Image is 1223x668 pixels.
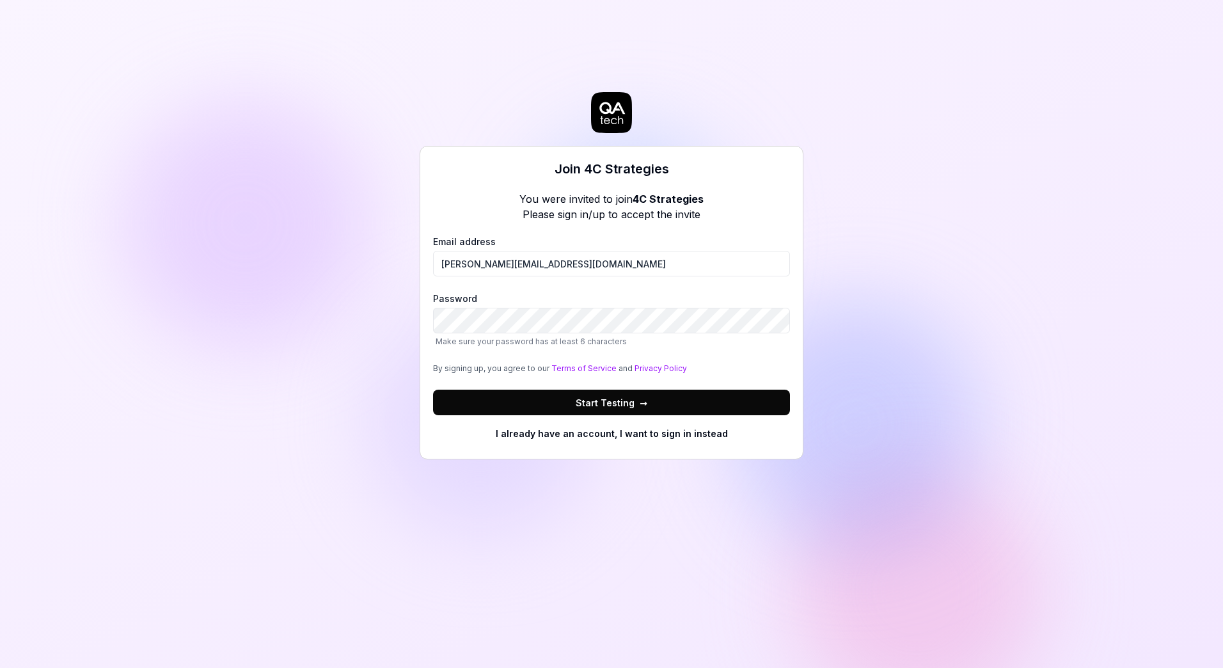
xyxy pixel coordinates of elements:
[433,251,790,276] input: Email address
[519,207,704,222] p: Please sign in/up to accept the invite
[436,337,627,346] span: Make sure your password has at least 6 characters
[519,191,704,207] p: You were invited to join
[433,390,790,415] button: Start Testing→
[635,363,687,373] a: Privacy Policy
[433,363,790,374] div: By signing up, you agree to our and
[640,396,647,410] span: →
[433,292,790,347] label: Password
[633,193,704,205] b: 4C Strategies
[433,308,790,333] input: PasswordMake sure your password has at least 6 characters
[433,235,790,276] label: Email address
[576,396,647,410] span: Start Testing
[433,420,790,446] button: I already have an account, I want to sign in instead
[555,159,669,179] h3: Join 4C Strategies
[551,363,617,373] a: Terms of Service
